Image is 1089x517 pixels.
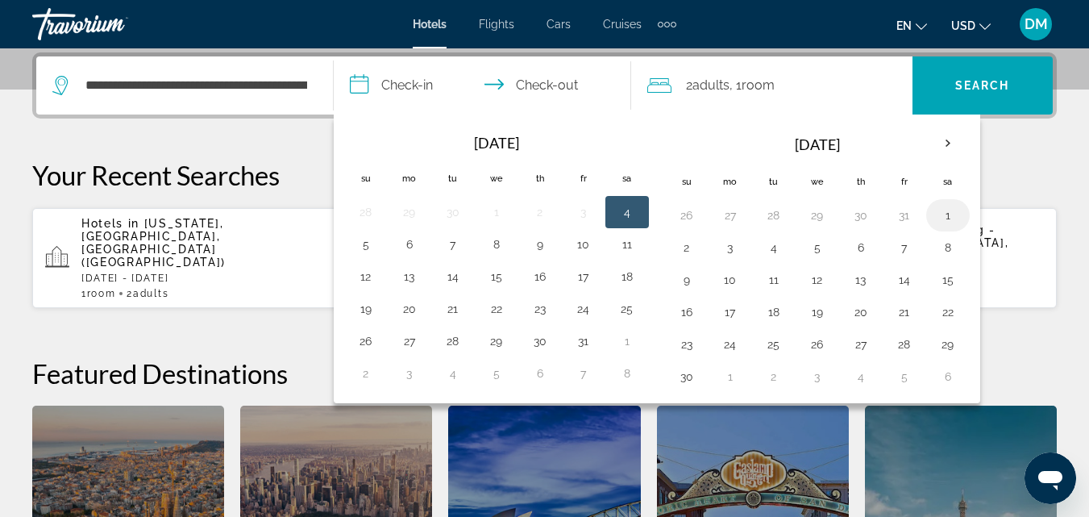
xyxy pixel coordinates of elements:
button: Day 8 [614,362,640,385]
button: Day 6 [397,233,422,256]
button: Day 29 [397,201,422,223]
button: Day 15 [935,269,961,291]
button: Day 19 [804,301,830,323]
button: Day 3 [571,201,596,223]
button: Travelers: 2 adults, 0 children [631,56,912,115]
button: Day 5 [892,365,917,388]
button: Day 12 [353,265,379,288]
button: Day 20 [397,298,422,320]
button: Day 25 [614,298,640,320]
button: Day 3 [804,365,830,388]
table: Left calendar grid [344,125,649,390]
button: Day 2 [527,201,553,223]
span: Adults [692,77,729,93]
button: Day 6 [527,362,553,385]
button: Day 6 [935,365,961,388]
button: Day 27 [397,330,422,352]
button: Day 1 [484,201,509,223]
span: 2 [686,74,729,97]
span: 2 [127,288,168,299]
button: Day 5 [804,236,830,259]
button: Day 28 [353,201,379,223]
button: Day 9 [527,233,553,256]
button: Select check in and out date [334,56,631,115]
button: Day 15 [484,265,509,288]
button: Search [912,56,1053,115]
button: Next month [926,125,970,162]
button: Day 14 [440,265,466,288]
button: Day 30 [848,204,874,227]
button: Day 30 [527,330,553,352]
button: Day 2 [674,236,700,259]
span: Adults [133,288,168,299]
p: [DATE] - [DATE] [81,273,350,284]
button: Day 31 [571,330,596,352]
button: Day 17 [717,301,743,323]
button: Day 4 [848,365,874,388]
button: Day 22 [484,298,509,320]
button: Hotels in [US_STATE], [GEOGRAPHIC_DATA], [GEOGRAPHIC_DATA] ([GEOGRAPHIC_DATA])[DATE] - [DATE]1Roo... [32,207,363,309]
div: Search widget [36,56,1053,115]
button: Day 5 [484,362,509,385]
h2: Featured Destinations [32,357,1057,390]
button: Day 1 [935,204,961,227]
button: Day 10 [717,269,743,291]
button: Day 4 [614,201,640,223]
button: Day 21 [440,298,466,320]
button: Day 28 [761,204,787,227]
button: Day 27 [717,204,743,227]
button: Day 8 [484,233,509,256]
button: Day 1 [717,365,743,388]
button: Day 17 [571,265,596,288]
button: Day 29 [484,330,509,352]
span: Hotels in [81,217,139,230]
span: en [896,19,912,32]
th: [DATE] [709,125,926,164]
span: , 1 [729,74,775,97]
button: Day 25 [761,333,787,356]
span: DM [1025,16,1048,32]
button: Change language [896,14,927,37]
button: Day 2 [761,365,787,388]
button: Day 10 [571,233,596,256]
span: Search [955,79,1010,92]
button: Day 6 [848,236,874,259]
button: Day 4 [440,362,466,385]
span: 1 [81,288,115,299]
button: Day 11 [761,269,787,291]
button: Day 29 [804,204,830,227]
button: Day 31 [892,204,917,227]
button: Day 18 [614,265,640,288]
button: Day 24 [717,333,743,356]
button: Extra navigation items [658,11,676,37]
button: Day 4 [761,236,787,259]
button: Day 20 [848,301,874,323]
a: Cars [547,18,571,31]
button: Day 11 [614,233,640,256]
a: Cruises [603,18,642,31]
button: Day 21 [892,301,917,323]
button: Day 2 [353,362,379,385]
button: Day 28 [892,333,917,356]
button: Day 26 [804,333,830,356]
button: Day 8 [935,236,961,259]
button: Day 14 [892,269,917,291]
button: Day 22 [935,301,961,323]
button: Day 23 [527,298,553,320]
button: User Menu [1015,7,1057,41]
table: Right calendar grid [665,125,970,393]
button: Day 19 [353,298,379,320]
button: Day 13 [397,265,422,288]
button: Day 24 [571,298,596,320]
span: Room [87,288,116,299]
button: Day 3 [397,362,422,385]
span: Hotels [413,18,447,31]
button: Day 27 [848,333,874,356]
button: Day 26 [674,204,700,227]
a: Travorium [32,3,193,45]
a: Flights [479,18,514,31]
button: Day 30 [674,365,700,388]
